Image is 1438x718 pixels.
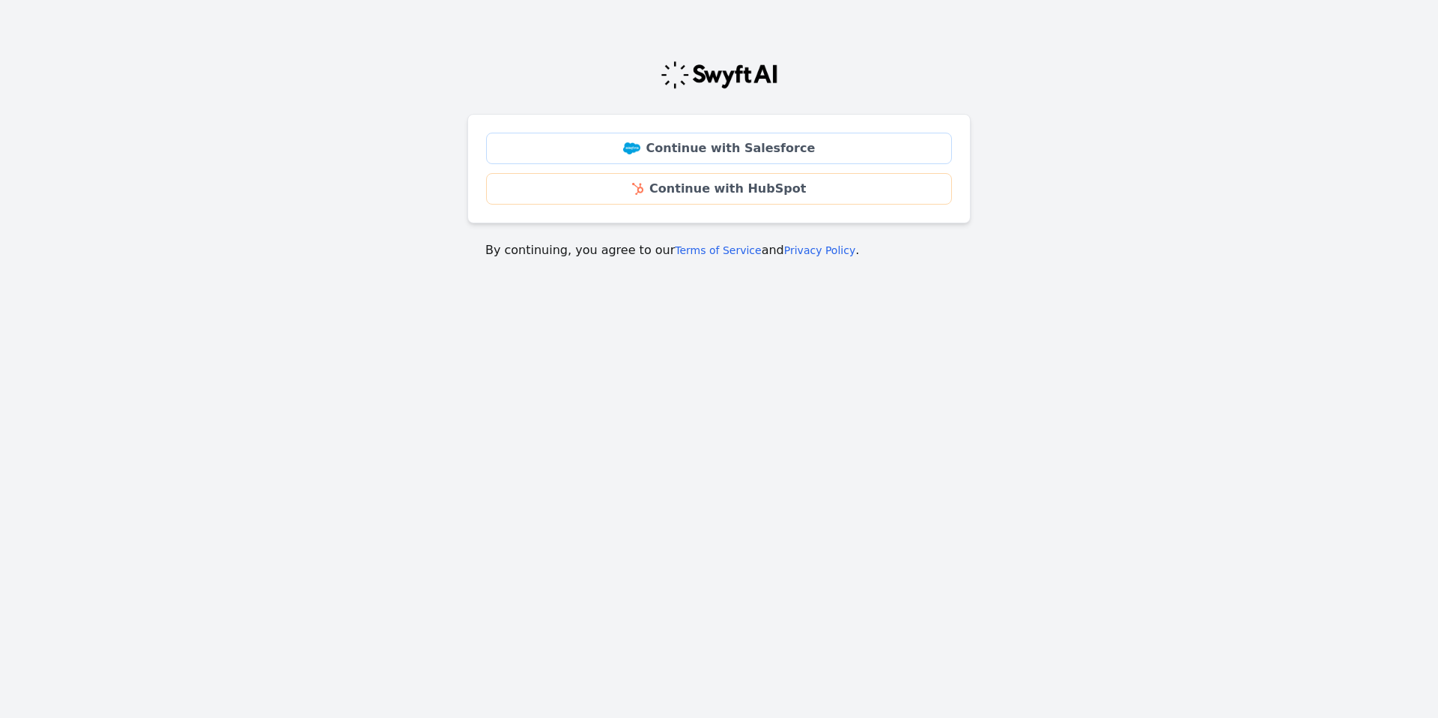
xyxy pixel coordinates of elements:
[623,142,640,154] img: Salesforce
[632,183,643,195] img: HubSpot
[486,133,952,164] a: Continue with Salesforce
[660,60,778,90] img: Swyft Logo
[675,244,761,256] a: Terms of Service
[486,173,952,205] a: Continue with HubSpot
[485,241,953,259] p: By continuing, you agree to our and .
[784,244,855,256] a: Privacy Policy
